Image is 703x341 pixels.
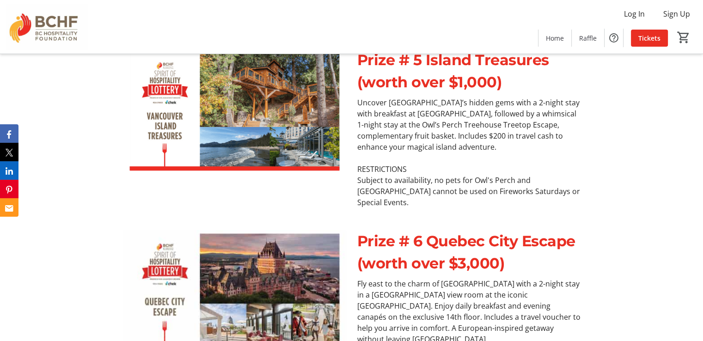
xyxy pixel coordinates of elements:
span: Log In [624,8,645,19]
img: BC Hospitality Foundation's Logo [6,4,88,50]
span: Raffle [579,33,597,43]
p: Subject to availability, no pets for Owl's Perch and [GEOGRAPHIC_DATA] cannot be used on Firework... [357,175,581,208]
span: Home [546,33,564,43]
img: undefined [123,49,346,175]
button: Log In [617,6,652,21]
button: Help [605,29,623,47]
a: Raffle [572,30,604,47]
a: Tickets [631,30,668,47]
p: RESTRICTIONS [357,164,581,175]
a: Home [538,30,571,47]
button: Cart [675,29,692,46]
p: Prize # 6 Quebec City Escape (worth over $3,000) [357,230,581,274]
button: Sign Up [656,6,697,21]
span: Tickets [638,33,660,43]
p: Prize # 5 Island Treasures (worth over $1,000) [357,49,581,93]
span: Sign Up [663,8,690,19]
p: Uncover [GEOGRAPHIC_DATA]’s hidden gems with a 2-night stay with breakfast at [GEOGRAPHIC_DATA], ... [357,97,581,152]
